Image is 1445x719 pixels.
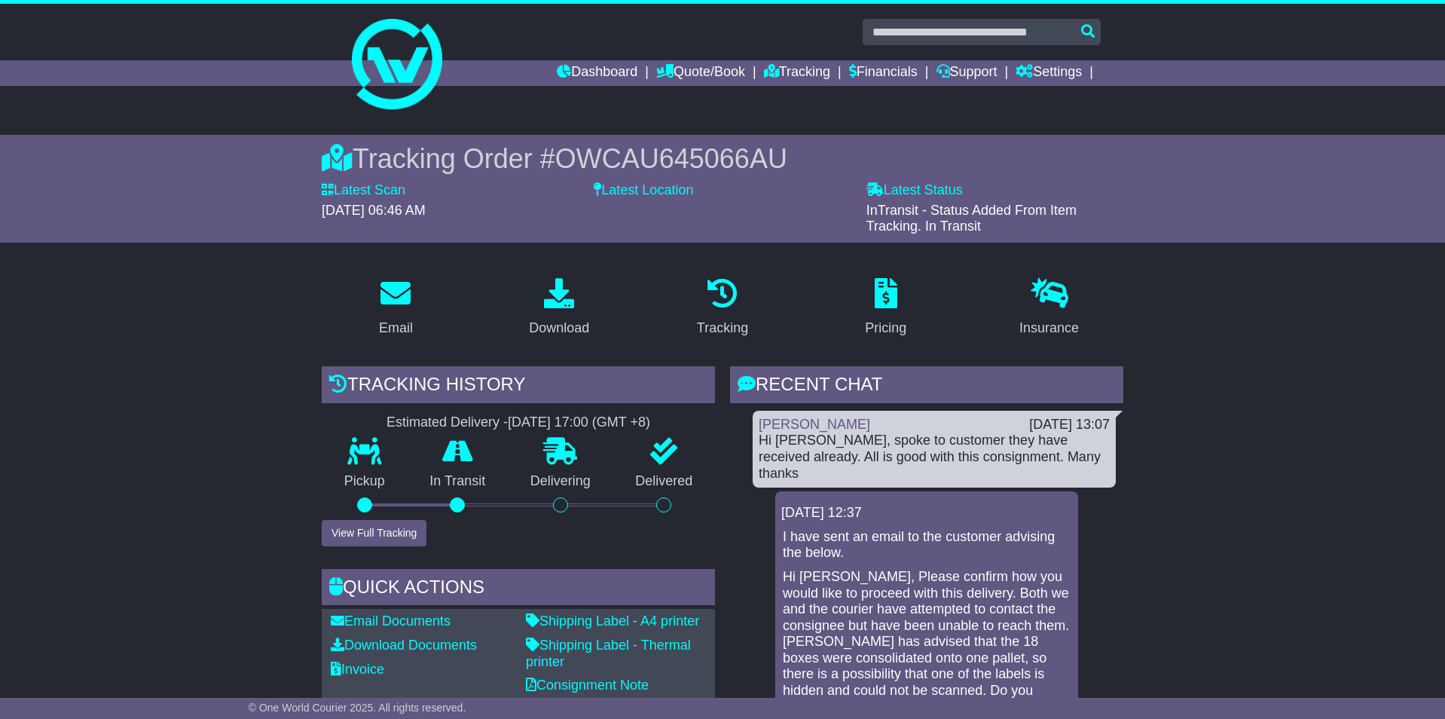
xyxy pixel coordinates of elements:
label: Latest Status [866,182,963,199]
a: Consignment Note [526,678,649,693]
a: Dashboard [557,60,637,86]
a: Download [519,273,599,344]
div: Insurance [1019,318,1079,338]
div: [DATE] 13:07 [1029,417,1110,433]
a: Tracking [687,273,758,344]
div: Tracking history [322,366,715,407]
span: © One World Courier 2025. All rights reserved. [249,702,466,714]
div: RECENT CHAT [730,366,1123,407]
span: OWCAU645066AU [555,143,787,174]
a: [PERSON_NAME] [759,417,870,432]
a: Email Documents [331,613,451,629]
p: Delivering [508,473,613,490]
a: Support [936,60,997,86]
div: Download [529,318,589,338]
label: Latest Location [594,182,693,199]
a: Shipping Label - Thermal printer [526,638,691,669]
p: I have sent an email to the customer advising the below. [783,529,1071,561]
p: Pickup [322,473,408,490]
div: Tracking [697,318,748,338]
a: Email [369,273,423,344]
a: Quote/Book [656,60,745,86]
a: Financials [849,60,918,86]
div: Hi [PERSON_NAME], spoke to customer they have received already. All is good with this consignment... [759,433,1110,482]
div: Estimated Delivery - [322,415,715,431]
div: Tracking Order # [322,142,1123,175]
a: Download Documents [331,638,477,653]
div: [DATE] 12:37 [781,505,1072,522]
span: InTransit - Status Added From Item Tracking. In Transit [866,203,1077,234]
a: Invoice [331,662,384,677]
span: [DATE] 06:46 AM [322,203,426,218]
div: Pricing [865,318,906,338]
a: Settings [1016,60,1082,86]
div: Quick Actions [322,569,715,610]
button: View Full Tracking [322,520,426,546]
div: Email [379,318,413,338]
p: In Transit [408,473,509,490]
a: Tracking [764,60,830,86]
a: Shipping Label - A4 printer [526,613,699,629]
label: Latest Scan [322,182,405,199]
a: Pricing [855,273,916,344]
div: [DATE] 17:00 (GMT +8) [508,415,650,431]
a: Insurance [1010,273,1089,344]
p: Delivered [613,473,716,490]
